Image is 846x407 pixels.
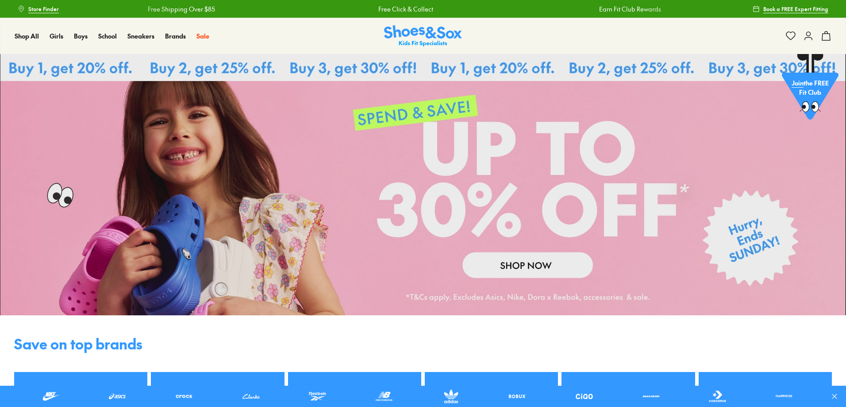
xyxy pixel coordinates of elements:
a: Book a FREE Expert Fitting [753,1,828,17]
span: Join [792,80,804,89]
span: Sneakers [127,31,154,40]
span: Brands [165,31,186,40]
span: Book a FREE Expert Fitting [763,5,828,13]
p: the FREE Fit Club [782,73,838,106]
a: Store Finder [18,1,59,17]
span: Store Finder [28,5,59,13]
img: SNS_Logo_Responsive.svg [384,25,462,47]
a: Sale [196,31,209,41]
span: Boys [74,31,88,40]
a: Shoes & Sox [384,25,462,47]
span: Girls [50,31,63,40]
a: Brands [165,31,186,41]
a: Sneakers [127,31,154,41]
span: Sale [196,31,209,40]
span: Shop All [15,31,39,40]
a: Earn Fit Club Rewards [599,4,661,14]
a: School [98,31,117,41]
a: Jointhe FREE Fit Club [782,54,838,124]
a: Girls [50,31,63,41]
a: Free Shipping Over $85 [148,4,215,14]
a: Shop All [15,31,39,41]
a: Free Click & Collect [378,4,433,14]
span: School [98,31,117,40]
a: Boys [74,31,88,41]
